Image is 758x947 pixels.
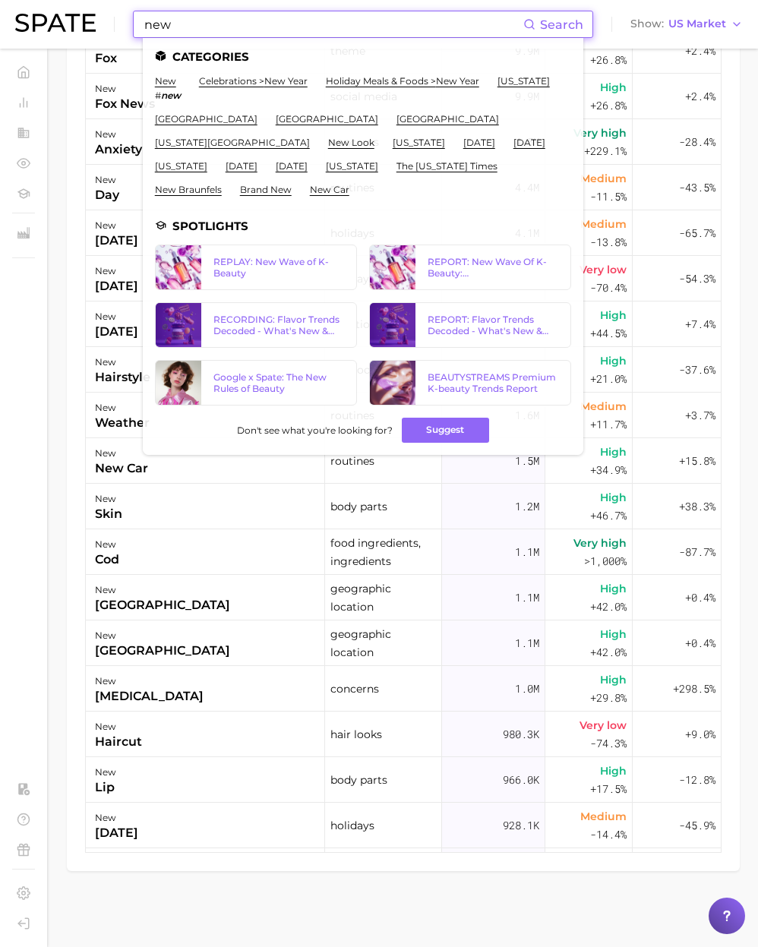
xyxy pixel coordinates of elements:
a: celebrations >new year [199,75,308,87]
span: 928.1k [503,816,539,835]
span: Don't see what you're looking for? [237,425,393,436]
div: lip [95,778,116,797]
li: Spotlights [155,219,571,232]
div: Google x Spate: The New Rules of Beauty [213,371,344,394]
span: 1.5m [515,452,539,470]
span: -13.8% [590,233,627,251]
div: new [95,80,155,98]
span: +46.7% [590,507,627,525]
span: -70.4% [590,279,627,297]
li: Categories [155,50,571,63]
span: +29.8% [590,689,627,707]
span: +26.8% [590,51,627,69]
span: -37.6% [679,361,715,379]
span: -74.3% [590,734,627,753]
button: new[DATE]holidays928.1kMedium-14.4%-45.9% [86,803,721,848]
span: -14.4% [590,825,627,844]
span: Medium [580,215,627,233]
button: newdayroutines4.4mMedium-11.5%-43.5% [86,165,721,210]
button: newlipbody parts966.0kHigh+17.5%-12.8% [86,757,721,803]
a: [GEOGRAPHIC_DATA] [155,113,257,125]
div: new [95,718,142,736]
button: newhaircuthair looks980.3kVery low-74.3%+9.0% [86,712,721,757]
div: REPORT: New Wave Of K-Beauty: [GEOGRAPHIC_DATA]’s Trending Innovations In Skincare & Color Cosmetics [428,256,558,279]
a: REPORT: Flavor Trends Decoded - What's New & What's Next According to TikTok & Google [369,302,571,348]
button: newweatherroutines1.6mMedium+11.7%+3.7% [86,393,721,438]
a: holiday meals & foods >new year [326,75,479,87]
span: +0.4% [685,634,715,652]
a: new car [310,184,349,195]
a: [DATE] [463,137,495,148]
div: new [95,308,138,326]
span: -65.7% [679,224,715,242]
div: anxiety [95,140,142,159]
span: +9.0% [685,725,715,743]
button: Suggest [402,418,489,443]
div: new [95,490,122,508]
span: >1,000% [584,554,627,568]
span: +7.4% [685,315,715,333]
span: +2.4% [685,87,715,106]
div: new [95,627,230,645]
div: skin [95,505,122,523]
button: newnew carroutines1.5mHigh+34.9%+15.8% [86,438,721,484]
span: 1.1m [515,589,539,607]
div: REPORT: Flavor Trends Decoded - What's New & What's Next According to TikTok & Google [428,314,558,336]
button: new[DATE]questions2.1mHigh+44.5%+7.4% [86,301,721,347]
span: 1.2m [515,497,539,516]
a: [GEOGRAPHIC_DATA] [396,113,499,125]
span: +21.0% [590,370,627,388]
span: concerns [330,680,379,698]
span: +11.7% [590,415,627,434]
span: +17.5% [590,780,627,798]
button: newfox newssocial media9.9mHigh+26.8%+2.4% [86,74,721,119]
span: High [600,488,627,507]
span: High [600,78,627,96]
div: weather [95,414,150,432]
span: High [600,306,627,324]
div: new [95,353,150,371]
div: new [95,763,116,781]
div: new [95,125,142,144]
span: High [600,352,627,370]
span: holidays [330,816,374,835]
div: REPLAY: New Wave of K-Beauty [213,256,344,279]
span: +2.4% [685,42,715,60]
span: -12.8% [679,771,715,789]
button: newcodfood ingredients, ingredients1.1mVery high>1,000%-87.7% [86,529,721,575]
span: +42.0% [590,643,627,661]
button: newskinbody parts1.2mHigh+46.7%+38.3% [86,484,721,529]
a: [US_STATE] [326,160,378,172]
span: hair looks [330,725,382,743]
span: -28.4% [679,133,715,151]
button: newhairstylehair looks1.6mHigh+21.0%-37.6% [86,347,721,393]
a: BEAUTYSTREAMS Premium K-beauty Trends Report [369,360,571,406]
div: new [95,444,148,462]
span: body parts [330,497,387,516]
span: geographic location [330,625,435,661]
div: new [95,171,119,189]
a: [DATE] [226,160,257,172]
a: new [155,75,176,87]
span: +38.3% [679,497,715,516]
div: day [95,186,119,204]
span: 1.1m [515,543,539,561]
span: +26.8% [590,96,627,115]
div: new car [95,459,148,478]
input: Search here for a brand, industry, or ingredient [143,11,523,37]
a: Google x Spate: The New Rules of Beauty [155,360,357,406]
a: Log out. Currently logged in with e-mail yumi.toki@spate.nyc. [12,912,35,935]
div: hairstyle [95,368,150,387]
span: +0.4% [685,589,715,607]
span: -87.7% [679,543,715,561]
div: new [95,535,119,554]
span: -54.3% [679,270,715,288]
span: +15.8% [679,452,715,470]
span: Medium [580,169,627,188]
span: High [600,579,627,598]
span: food ingredients, ingredients [330,534,435,570]
span: # [155,90,161,101]
button: new[MEDICAL_DATA]concerns1.0mHigh+29.8%+298.5% [86,666,721,712]
a: [DATE] [276,160,308,172]
span: Medium [580,397,627,415]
